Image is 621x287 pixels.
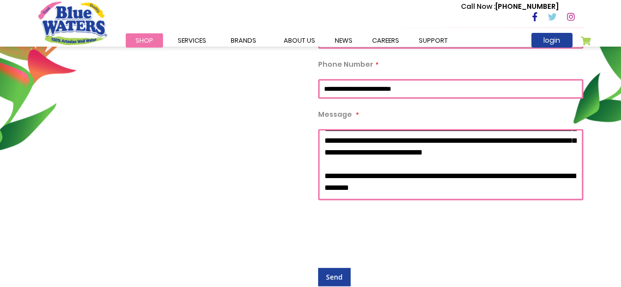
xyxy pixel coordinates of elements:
[531,33,572,48] a: login
[409,33,458,48] a: support
[362,33,409,48] a: careers
[461,1,495,11] span: Call Now :
[326,272,343,282] span: Send
[318,109,352,119] span: Message
[318,59,373,69] span: Phone Number
[231,36,256,45] span: Brands
[325,33,362,48] a: News
[318,210,467,248] iframe: reCAPTCHA
[274,33,325,48] a: about us
[135,36,153,45] span: Shop
[178,36,206,45] span: Services
[38,1,107,45] a: store logo
[318,268,351,286] button: Send
[461,1,559,12] p: [PHONE_NUMBER]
